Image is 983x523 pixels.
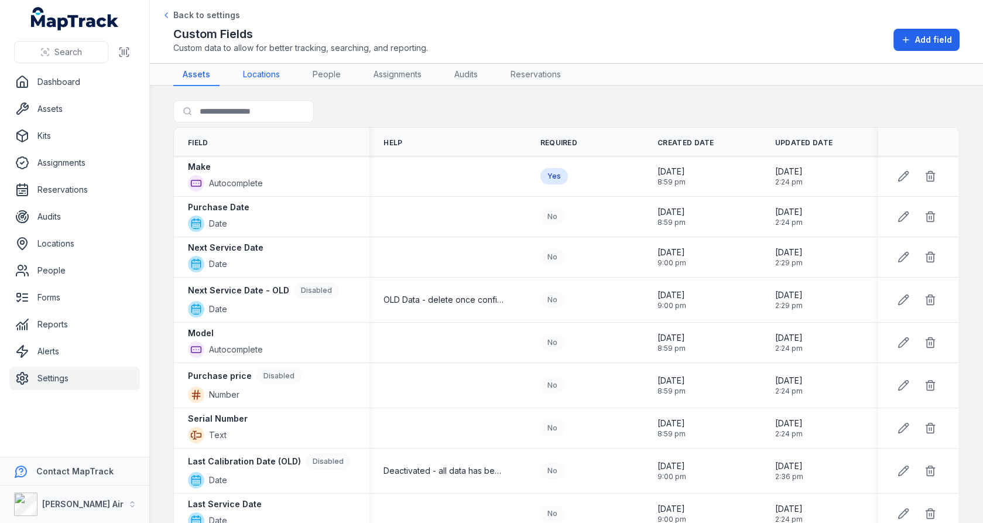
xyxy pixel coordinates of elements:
[188,138,208,148] span: Field
[306,453,351,470] div: Disabled
[173,64,220,86] a: Assets
[9,259,140,282] a: People
[188,161,211,173] strong: Make
[162,9,240,21] a: Back to settings
[209,474,227,486] span: Date
[540,138,577,148] span: Required
[775,258,803,268] span: 2:29 pm
[540,505,564,522] div: No
[775,166,803,177] span: [DATE]
[657,418,686,429] span: [DATE]
[657,460,686,472] span: [DATE]
[775,177,803,187] span: 2:24 pm
[775,247,803,258] span: [DATE]
[173,26,428,42] h2: Custom Fields
[42,499,124,509] strong: [PERSON_NAME] Air
[9,232,140,255] a: Locations
[775,166,803,187] time: 29/01/2025, 2:24:09 pm
[775,418,803,439] time: 29/01/2025, 2:24:12 pm
[188,498,262,510] strong: Last Service Date
[775,332,803,353] time: 29/01/2025, 2:24:12 pm
[9,178,140,201] a: Reservations
[775,247,803,268] time: 29/01/2025, 2:29:47 pm
[657,166,686,187] time: 11/11/2024, 8:59:15 pm
[501,64,570,86] a: Reservations
[9,205,140,228] a: Audits
[9,151,140,175] a: Assignments
[657,301,686,310] span: 9:00 pm
[540,168,568,184] div: Yes
[9,70,140,94] a: Dashboard
[657,503,686,515] span: [DATE]
[657,375,686,396] time: 11/11/2024, 8:59:54 pm
[445,64,487,86] a: Audits
[173,42,428,54] span: Custom data to allow for better tracking, searching, and reporting.
[657,289,686,310] time: 11/11/2024, 9:00:32 pm
[209,258,227,270] span: Date
[775,460,803,472] span: [DATE]
[893,29,960,51] button: Add field
[775,138,833,148] span: Updated Date
[775,218,803,227] span: 2:24 pm
[540,249,564,265] div: No
[188,242,263,254] strong: Next Service Date
[775,429,803,439] span: 2:24 pm
[209,218,227,230] span: Date
[188,370,252,382] strong: Purchase price
[188,285,289,296] strong: Next Service Date - OLD
[209,303,227,315] span: Date
[657,472,686,481] span: 9:00 pm
[540,208,564,225] div: No
[256,368,302,384] div: Disabled
[657,258,686,268] span: 9:00 pm
[188,327,214,339] strong: Model
[9,367,140,390] a: Settings
[188,413,248,425] strong: Serial Number
[775,289,803,310] time: 29/01/2025, 2:29:30 pm
[209,389,239,401] span: Number
[657,418,686,439] time: 11/11/2024, 8:59:28 pm
[36,466,114,476] strong: Contact MapTrack
[775,472,803,481] span: 2:36 pm
[657,387,686,396] span: 8:59 pm
[657,218,686,227] span: 8:59 pm
[9,286,140,309] a: Forms
[188,456,301,467] strong: Last Calibration Date (OLD)
[657,460,686,481] time: 11/11/2024, 9:00:03 pm
[657,177,686,187] span: 8:59 pm
[657,332,686,344] span: [DATE]
[657,206,686,218] span: [DATE]
[9,313,140,336] a: Reports
[364,64,431,86] a: Assignments
[209,177,263,189] span: Autocomplete
[775,332,803,344] span: [DATE]
[188,201,249,213] strong: Purchase Date
[540,292,564,308] div: No
[9,124,140,148] a: Kits
[54,46,82,58] span: Search
[14,41,108,63] button: Search
[657,344,686,353] span: 8:59 pm
[775,460,803,481] time: 29/01/2025, 2:36:00 pm
[775,301,803,310] span: 2:29 pm
[209,344,263,355] span: Autocomplete
[915,34,952,46] span: Add field
[234,64,289,86] a: Locations
[775,206,803,227] time: 29/01/2025, 2:24:09 pm
[383,465,505,477] span: Deactivated - all data has been copied to the "Last Service Date". Please delete when confirmed
[209,429,227,441] span: Text
[383,294,505,306] span: OLD Data - delete once confirmed this is no longer needed
[775,289,803,301] span: [DATE]
[775,387,803,396] span: 2:24 pm
[775,375,803,396] time: 29/01/2025, 2:24:12 pm
[775,418,803,429] span: [DATE]
[657,206,686,227] time: 11/11/2024, 8:59:37 pm
[657,332,686,353] time: 11/11/2024, 8:59:21 pm
[775,344,803,353] span: 2:24 pm
[540,463,564,479] div: No
[9,340,140,363] a: Alerts
[540,377,564,394] div: No
[657,429,686,439] span: 8:59 pm
[657,138,714,148] span: Created Date
[9,97,140,121] a: Assets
